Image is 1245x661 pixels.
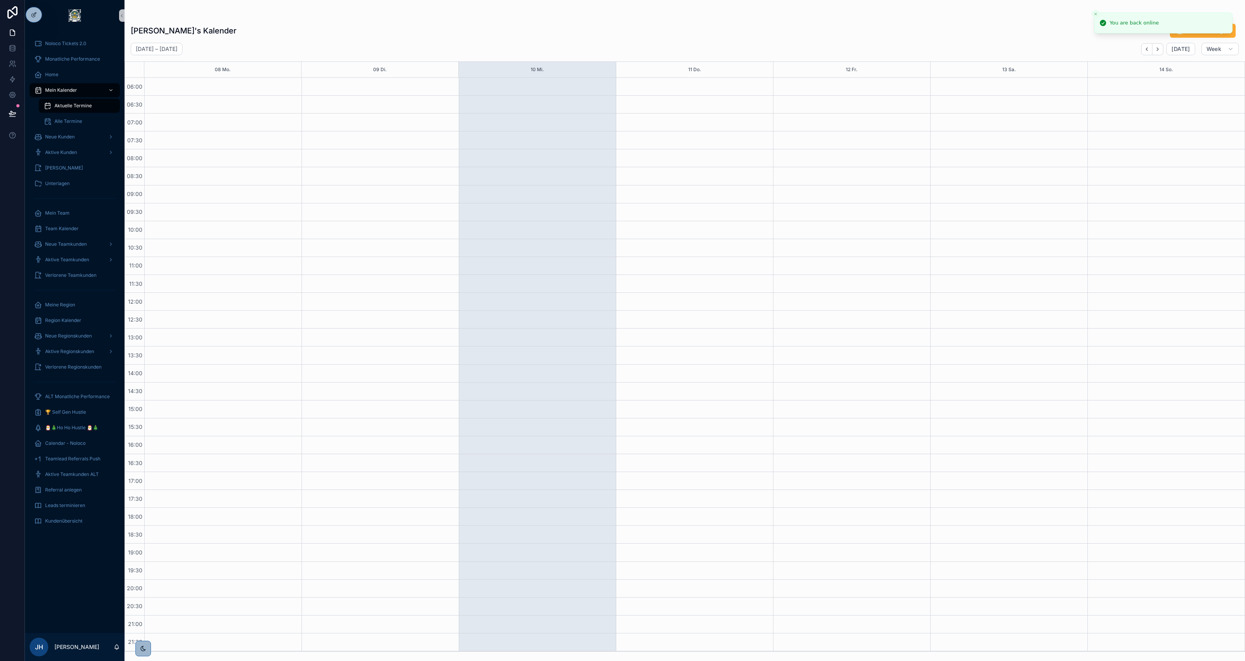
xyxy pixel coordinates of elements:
[30,405,120,419] a: 🏆 Self Gen Hustle
[1159,62,1173,77] div: 14 So.
[1201,43,1239,55] button: Week
[126,244,144,251] span: 10:30
[30,37,120,51] a: Noloco Tickets 2.0
[126,352,144,358] span: 13:30
[1152,43,1163,55] button: Next
[45,40,86,47] span: Noloco Tickets 2.0
[125,155,144,161] span: 08:00
[30,253,120,267] a: Aktive Teamkunden
[125,137,144,143] span: 07:30
[125,585,144,591] span: 20:00
[45,87,77,93] span: Mein Kalender
[30,161,120,175] a: [PERSON_NAME]
[30,436,120,450] a: Calendar - Noloco
[30,467,120,481] a: Aktive Teamkunden ALT
[125,101,144,108] span: 06:30
[45,180,70,187] span: Unterlagen
[30,237,120,251] a: Neue Teamkunden
[126,531,144,538] span: 18:30
[127,280,144,287] span: 11:30
[68,9,81,22] img: App logo
[30,298,120,312] a: Meine Region
[30,452,120,466] a: Teamlead Referrals Push
[30,52,120,66] a: Monatliche Performance
[30,360,120,374] a: Verlorene Regionskunden
[126,460,144,466] span: 16:30
[125,603,144,609] span: 20:30
[39,114,120,128] a: Alle Termine
[45,487,82,493] span: Referral anlegen
[30,344,120,358] a: Aktive Regionskunden
[30,130,120,144] a: Neue Kunden
[373,62,387,77] button: 09 Di.
[215,62,231,77] button: 08 Mo.
[30,145,120,159] a: Aktive Kunden
[846,62,857,77] button: 12 Fr.
[126,477,144,484] span: 17:00
[45,302,75,308] span: Meine Region
[126,441,144,448] span: 16:00
[45,149,77,156] span: Aktive Kunden
[45,272,96,278] span: Verlorene Teamkunden
[126,513,144,520] span: 18:00
[30,421,120,435] a: 🎅🎄Ho Ho Hustle 🎅🎄
[136,45,177,53] h2: [DATE] – [DATE]
[45,317,81,324] span: Region Kalender
[126,406,144,412] span: 15:00
[45,56,100,62] span: Monatliche Performance
[30,329,120,343] a: Neue Regionskunden
[30,313,120,327] a: Region Kalender
[25,31,124,538] div: scrollable content
[54,103,92,109] span: Aktuelle Termine
[1002,62,1016,77] button: 13 Sa.
[54,118,82,124] span: Alle Termine
[45,425,98,431] span: 🎅🎄Ho Ho Hustle 🎅🎄
[126,298,144,305] span: 12:00
[125,208,144,215] span: 09:30
[45,456,100,462] span: Teamlead Referrals Push
[39,99,120,113] a: Aktuelle Termine
[30,514,120,528] a: Kundenübersicht
[127,262,144,269] span: 11:00
[45,364,102,370] span: Verlorene Regionskunden
[30,390,120,404] a: ALT Monatliche Performance
[126,388,144,394] span: 14:30
[126,370,144,376] span: 14:00
[45,134,75,140] span: Neue Kunden
[126,316,144,323] span: 12:30
[1141,43,1152,55] button: Back
[1092,10,1099,18] button: Close toast
[45,393,110,400] span: ALT Monatliche Performance
[1166,43,1195,55] button: [DATE]
[30,498,120,512] a: Leads terminieren
[126,549,144,556] span: 19:00
[126,495,144,502] span: 17:30
[45,471,99,477] span: Aktive Teamkunden ALT
[54,643,99,651] p: [PERSON_NAME]
[45,165,83,171] span: [PERSON_NAME]
[30,83,120,97] a: Mein Kalender
[126,423,144,430] span: 15:30
[125,83,144,90] span: 06:00
[126,226,144,233] span: 10:00
[45,257,89,263] span: Aktive Teamkunden
[531,62,544,77] button: 10 Mi.
[688,62,701,77] button: 11 Do.
[30,206,120,220] a: Mein Team
[126,621,144,627] span: 21:00
[30,177,120,191] a: Unterlagen
[30,222,120,236] a: Team Kalender
[125,173,144,179] span: 08:30
[30,68,120,82] a: Home
[126,638,144,645] span: 21:30
[45,348,94,355] span: Aktive Regionskunden
[45,333,92,339] span: Neue Regionskunden
[45,409,86,415] span: 🏆 Self Gen Hustle
[1171,45,1190,52] span: [DATE]
[1110,19,1159,27] div: You are back online
[45,518,82,524] span: Kundenübersicht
